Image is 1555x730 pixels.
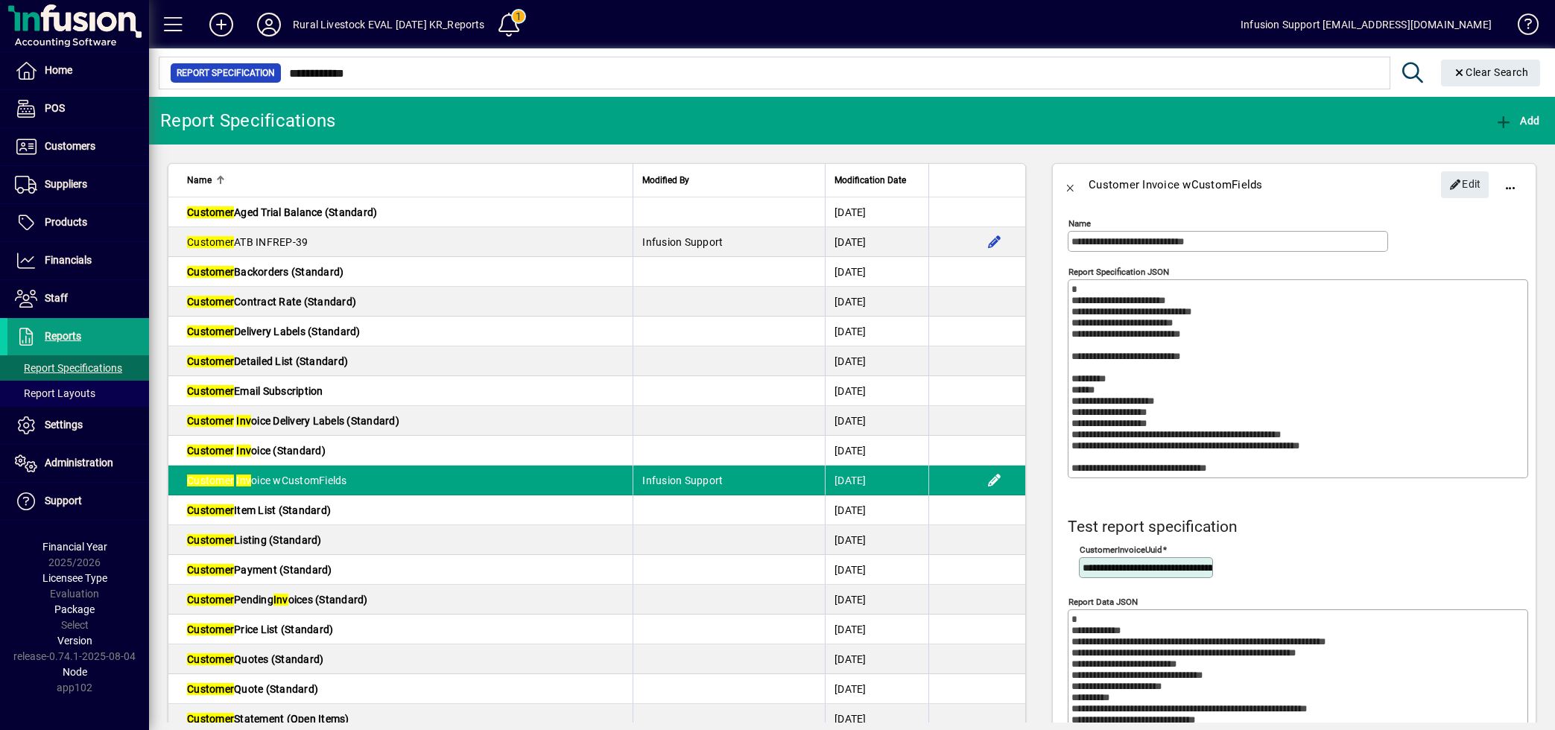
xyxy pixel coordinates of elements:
span: Report Specifications [15,362,122,374]
button: Profile [245,11,293,38]
em: Inv [273,594,288,606]
td: [DATE] [825,525,928,555]
div: Report Specifications [160,109,335,133]
em: Customer [187,653,234,665]
mat-label: Report Data JSON [1068,597,1138,607]
em: Inv [236,475,251,486]
button: Clear [1441,60,1541,86]
em: Inv [236,415,251,427]
span: Modified By [642,172,689,188]
em: Customer [187,713,234,725]
td: [DATE] [825,346,928,376]
span: Add [1495,115,1539,127]
div: Modification Date [834,172,919,188]
div: Rural Livestock EVAL [DATE] KR_Reports [293,13,485,36]
span: Home [45,64,72,76]
span: Administration [45,457,113,469]
span: Payment (Standard) [187,564,332,576]
em: Customer [187,266,234,278]
mat-label: Name [1068,218,1091,229]
span: Staff [45,292,68,304]
span: Quotes (Standard) [187,653,323,665]
td: [DATE] [825,197,928,227]
a: Support [7,483,149,520]
span: Support [45,495,82,507]
button: Back [1053,167,1089,203]
a: Suppliers [7,166,149,203]
td: [DATE] [825,466,928,495]
button: Edit [1441,171,1489,198]
td: [DATE] [825,555,928,585]
em: Inv [236,445,251,457]
div: Name [187,172,624,188]
span: Edit [1449,172,1481,197]
span: Infusion Support [642,475,723,486]
em: Customer [187,385,234,397]
a: Home [7,52,149,89]
a: Products [7,204,149,241]
td: [DATE] [825,227,928,257]
em: Customer [187,475,234,486]
em: Customer [187,415,234,427]
em: Customer [187,296,234,308]
td: [DATE] [825,436,928,466]
span: oice wCustomFields [187,475,347,486]
span: Email Subscription [187,385,323,397]
span: Delivery Labels (Standard) [187,326,361,337]
em: Customer [187,504,234,516]
span: Package [54,603,95,615]
a: Report Layouts [7,381,149,406]
span: Customers [45,140,95,152]
span: Listing (Standard) [187,534,322,546]
span: Suppliers [45,178,87,190]
em: Customer [187,326,234,337]
a: Settings [7,407,149,444]
span: Detailed List (Standard) [187,355,348,367]
td: [DATE] [825,495,928,525]
button: Add [197,11,245,38]
span: Financials [45,254,92,266]
a: Financials [7,242,149,279]
span: Price List (Standard) [187,623,333,635]
span: Report Layouts [15,387,95,399]
span: Contract Rate (Standard) [187,296,356,308]
em: Customer [187,534,234,546]
em: Customer [187,236,234,248]
button: Add [1491,107,1543,134]
span: Clear Search [1453,66,1529,78]
em: Customer [187,683,234,695]
span: Aged Trial Balance (Standard) [187,206,377,218]
div: Infusion Support [EMAIL_ADDRESS][DOMAIN_NAME] [1241,13,1492,36]
span: oice Delivery Labels (Standard) [187,415,399,427]
span: Pending oices (Standard) [187,594,368,606]
em: Customer [187,355,234,367]
span: Settings [45,419,83,431]
em: Customer [187,623,234,635]
span: Version [57,635,92,647]
span: POS [45,102,65,114]
span: Licensee Type [42,572,107,584]
span: Financial Year [42,541,107,553]
td: [DATE] [825,406,928,436]
em: Customer [187,445,234,457]
span: Report Specification [177,66,275,80]
mat-label: Report Specification JSON [1068,267,1169,277]
a: Report Specifications [7,355,149,381]
a: POS [7,90,149,127]
td: [DATE] [825,317,928,346]
a: Customers [7,128,149,165]
span: Reports [45,330,81,342]
span: oice (Standard) [187,445,326,457]
span: Products [45,216,87,228]
a: Administration [7,445,149,482]
span: Item List (Standard) [187,504,331,516]
em: Customer [187,594,234,606]
span: Node [63,666,87,678]
td: [DATE] [825,644,928,674]
td: [DATE] [825,257,928,287]
button: Edit [983,230,1007,254]
td: [DATE] [825,674,928,704]
button: Edit [983,469,1007,492]
em: Customer [187,564,234,576]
